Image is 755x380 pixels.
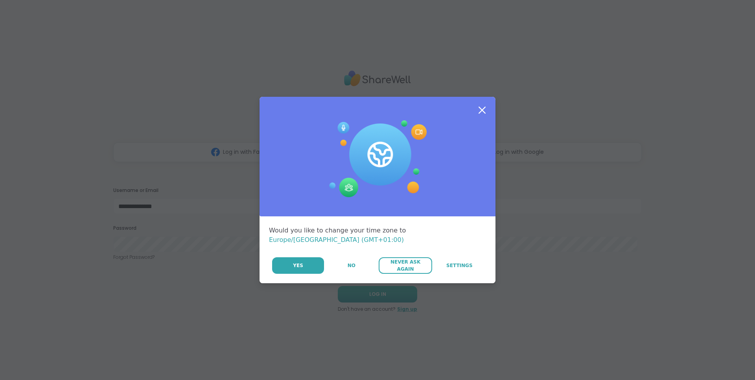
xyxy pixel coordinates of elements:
[379,257,432,274] button: Never Ask Again
[446,262,473,269] span: Settings
[269,236,404,243] span: Europe/[GEOGRAPHIC_DATA] (GMT+01:00)
[272,257,324,274] button: Yes
[293,262,303,269] span: Yes
[348,262,355,269] span: No
[269,226,486,245] div: Would you like to change your time zone to
[325,257,378,274] button: No
[383,258,428,273] span: Never Ask Again
[433,257,486,274] a: Settings
[328,120,427,197] img: Session Experience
